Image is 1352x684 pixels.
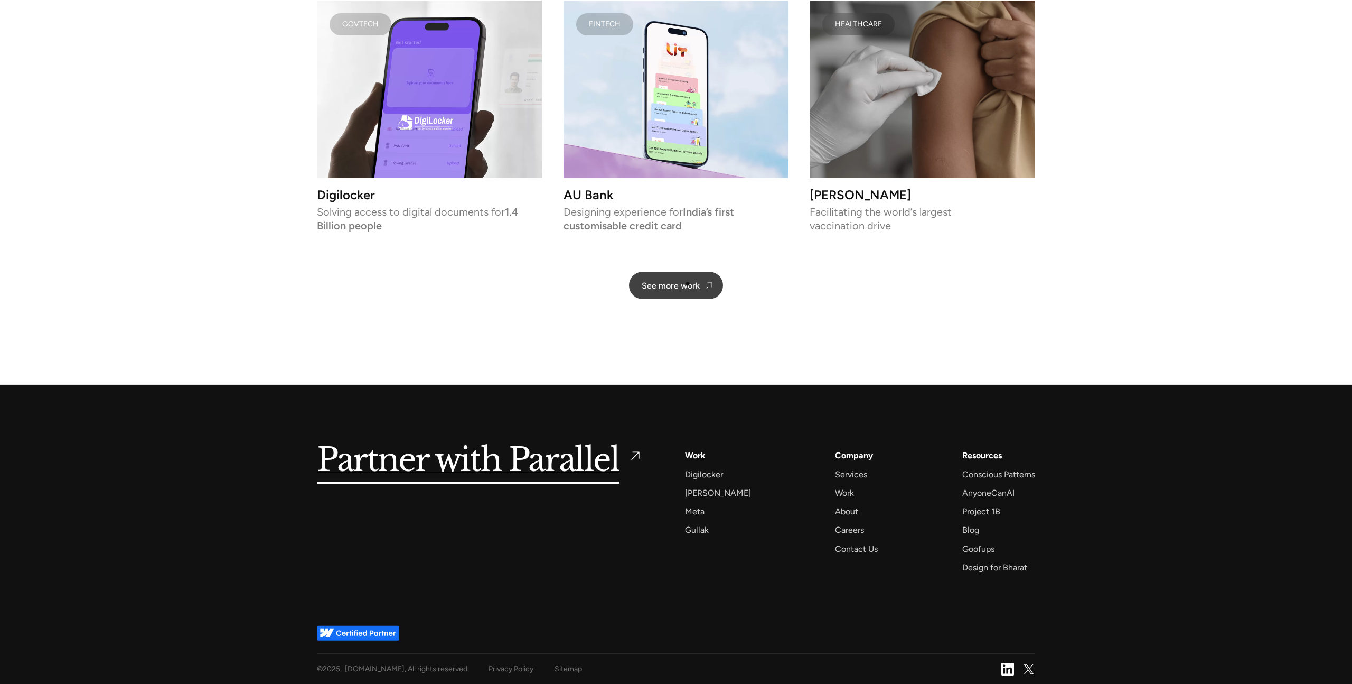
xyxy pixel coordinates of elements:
[962,467,1035,482] a: Conscious Patterns
[835,448,873,463] a: Company
[685,467,723,482] a: Digilocker
[962,448,1002,463] div: Resources
[962,560,1027,575] a: Design for Bharat
[629,272,723,299] a: See more work
[342,22,379,27] div: Govtech
[835,542,878,556] a: Contact Us
[555,662,582,676] a: Sitemap
[317,206,519,232] strong: 1.4 Billion people
[835,504,858,519] a: About
[685,448,706,463] a: Work
[835,523,864,537] a: Careers
[317,1,542,230] a: GovtechDigilockerSolving access to digital documents for1.4 Billion people
[962,523,979,537] a: Blog
[685,504,705,519] a: Meta
[317,448,643,473] a: Partner with Parallel
[564,1,789,230] a: FINTECHAU BankDesigning experience forIndia’s first customisable credit card
[962,542,994,556] a: Goofups
[685,523,709,537] a: Gullak
[810,191,1035,200] h3: [PERSON_NAME]
[589,22,621,27] div: FINTECH
[564,191,789,200] h3: AU Bank
[642,281,700,291] div: See more work
[489,662,533,676] a: Privacy Policy
[835,22,882,27] div: HEALTHCARE
[835,486,854,500] a: Work
[317,208,542,229] p: Solving access to digital documents for
[810,1,1035,230] a: HEALTHCARE[PERSON_NAME]Facilitating the world’s largest vaccination drive
[317,448,619,473] h5: Partner with Parallel
[835,467,867,482] a: Services
[564,206,734,232] strong: India’s first customisable credit card
[317,191,542,200] h3: Digilocker
[962,486,1015,500] a: AnyoneCanAI
[685,486,751,500] a: [PERSON_NAME]
[810,208,1035,229] p: Facilitating the world’s largest vaccination drive
[323,664,340,673] span: 2025
[962,504,1000,519] a: Project 1B
[564,208,789,229] p: Designing experience for
[317,662,467,676] div: © , [DOMAIN_NAME], All rights reserved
